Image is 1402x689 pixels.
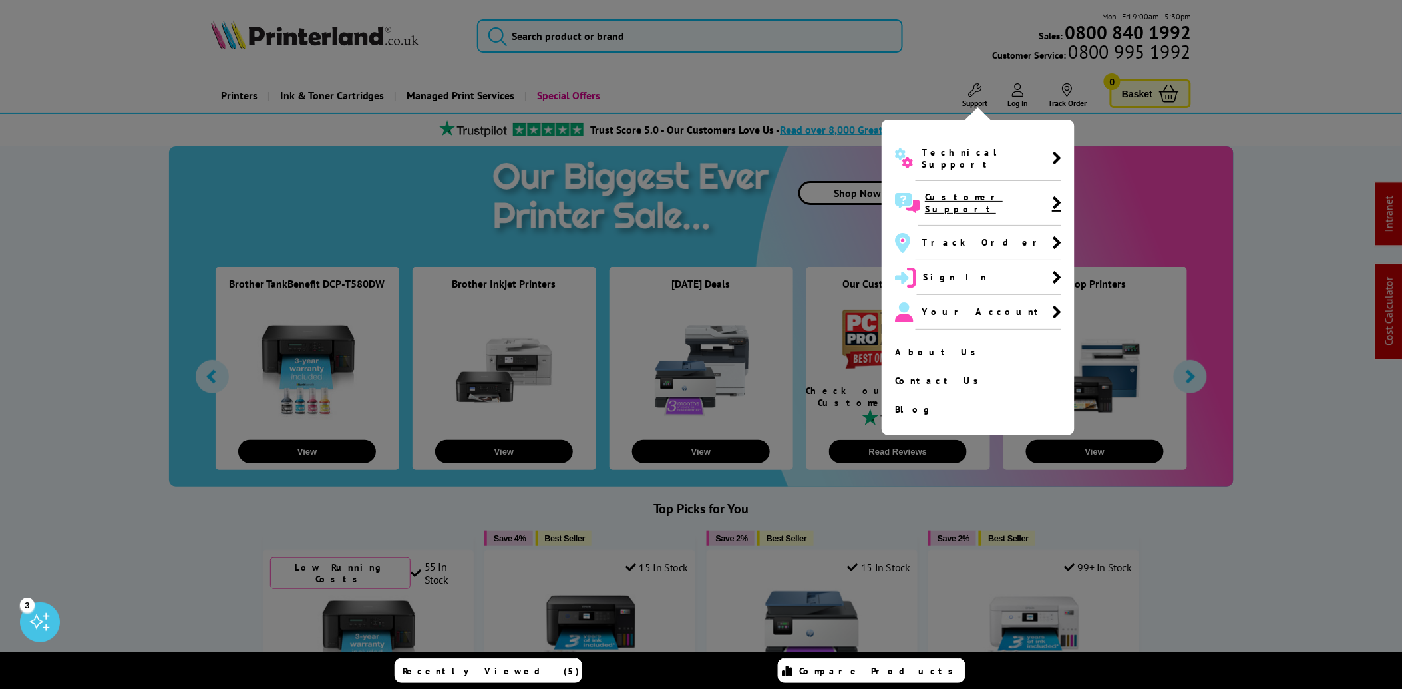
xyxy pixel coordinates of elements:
[895,403,1061,415] a: Blog
[895,226,1061,260] a: Track Order
[895,295,1061,330] a: Your Account
[403,665,580,677] span: Recently Viewed (5)
[895,346,1061,358] a: About Us
[895,181,1061,226] a: Customer Support
[924,271,987,283] span: Sign In
[895,136,1061,181] a: Technical Support
[922,236,1045,248] span: Track Order
[922,306,1045,318] span: Your Account
[395,658,582,683] a: Recently Viewed (5)
[895,375,1061,387] a: Contact Us
[925,191,1052,215] span: Customer Support
[778,658,965,683] a: Compare Products
[895,260,1061,295] a: Sign In
[20,598,35,612] div: 3
[800,665,961,677] span: Compare Products
[922,146,1052,170] span: Technical Support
